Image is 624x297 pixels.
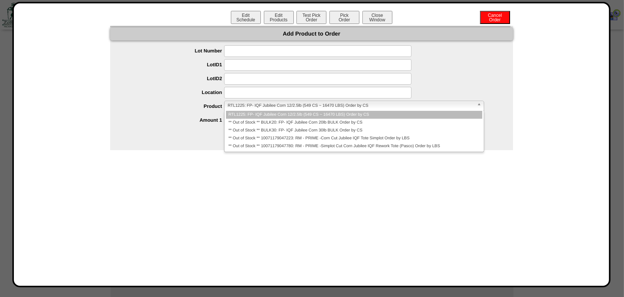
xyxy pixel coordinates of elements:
[125,117,224,123] label: Amount 1
[125,103,224,109] label: Product
[227,101,474,110] span: RTL1225: FP- IQF Jubilee Corn 12/2.5lb (549 CS ~ 16470 LBS) Order by CS
[125,76,224,81] label: LotID2
[226,119,482,127] li: ** Out of Stock ** BULK20: FP- IQF Jubilee Corn 20lb BULK Order by CS
[226,127,482,134] li: ** Out of Stock ** BULK30: FP- IQF Jubilee Corn 30lb BULK Order by CS
[264,11,294,24] button: EditProducts
[362,17,393,22] a: CloseWindow
[362,11,392,24] button: CloseWindow
[296,11,326,24] button: Test PickOrder
[226,134,482,142] li: ** Out of Stock ** 10071179047223: RM - PRIME -Corn Cut Jubilee IQF Tote Simplot Order by LBS
[125,48,224,54] label: Lot Number
[125,90,224,95] label: Location
[226,142,482,150] li: ** Out of Stock ** 10071179047780: RM - PRIME -Simplot Cut Corn Jubilee IQF Rework Tote (Pasco) O...
[231,11,261,24] button: EditSchedule
[329,11,359,24] button: PickOrder
[110,27,513,40] div: Add Product to Order
[125,62,224,67] label: LotID1
[226,111,482,119] li: RTL1225: FP- IQF Jubilee Corn 12/2.5lb (549 CS ~ 16470 LBS) Order by CS
[480,11,510,24] button: CancelOrder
